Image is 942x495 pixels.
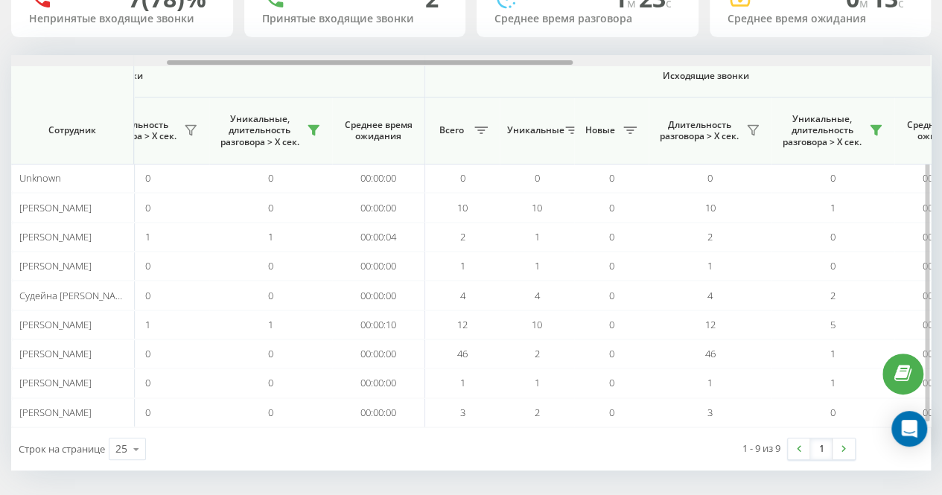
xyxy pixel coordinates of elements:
[268,347,273,360] span: 0
[707,259,713,272] span: 1
[609,201,614,214] span: 0
[145,376,150,389] span: 0
[332,339,425,368] td: 00:00:00
[332,398,425,427] td: 00:00:00
[262,13,448,25] div: Принятые входящие звонки
[19,318,92,331] span: [PERSON_NAME]
[728,13,914,25] div: Среднее время ожидания
[19,406,92,419] span: [PERSON_NAME]
[332,223,425,252] td: 00:00:04
[460,289,465,302] span: 4
[609,259,614,272] span: 0
[19,376,92,389] span: [PERSON_NAME]
[145,289,150,302] span: 0
[145,201,150,214] span: 0
[460,230,465,243] span: 2
[609,347,614,360] span: 0
[707,406,713,419] span: 3
[707,289,713,302] span: 4
[609,406,614,419] span: 0
[268,406,273,419] span: 0
[830,201,836,214] span: 1
[145,318,150,331] span: 1
[609,171,614,185] span: 0
[707,171,713,185] span: 0
[830,376,836,389] span: 1
[779,113,865,148] span: Уникальные, длительность разговора > Х сек.
[19,201,92,214] span: [PERSON_NAME]
[830,406,836,419] span: 0
[268,318,273,331] span: 1
[433,124,470,136] span: Всего
[830,171,836,185] span: 0
[268,259,273,272] span: 0
[460,259,465,272] span: 1
[457,201,468,214] span: 10
[332,193,425,222] td: 00:00:00
[707,230,713,243] span: 2
[19,442,105,456] span: Строк на странице
[29,13,215,25] div: Непринятые входящие звонки
[115,441,127,456] div: 25
[94,119,179,142] span: Длительность разговора > Х сек.
[705,318,716,331] span: 12
[507,124,561,136] span: Уникальные
[457,318,468,331] span: 12
[332,252,425,281] td: 00:00:00
[332,368,425,397] td: 00:00:00
[332,164,425,193] td: 00:00:00
[707,376,713,389] span: 1
[535,347,540,360] span: 2
[268,376,273,389] span: 0
[830,259,836,272] span: 0
[705,201,716,214] span: 10
[145,171,150,185] span: 0
[19,289,132,302] span: Судейна [PERSON_NAME]
[609,230,614,243] span: 0
[656,119,742,142] span: Длительность разговора > Х сек.
[535,406,540,419] span: 2
[332,310,425,339] td: 00:00:10
[145,230,150,243] span: 1
[268,230,273,243] span: 1
[535,259,540,272] span: 1
[535,289,540,302] span: 4
[460,171,465,185] span: 0
[535,230,540,243] span: 1
[268,201,273,214] span: 0
[810,438,833,459] a: 1
[532,201,542,214] span: 10
[268,171,273,185] span: 0
[532,318,542,331] span: 10
[217,113,302,148] span: Уникальные, длительность разговора > Х сек.
[460,376,465,389] span: 1
[19,259,92,272] span: [PERSON_NAME]
[19,171,61,185] span: Unknown
[705,347,716,360] span: 46
[24,124,121,136] span: Сотрудник
[830,230,836,243] span: 0
[742,441,780,456] div: 1 - 9 из 9
[332,281,425,310] td: 00:00:00
[891,411,927,447] div: Open Intercom Messenger
[343,119,413,142] span: Среднее время ожидания
[830,289,836,302] span: 2
[268,289,273,302] span: 0
[830,347,836,360] span: 1
[830,318,836,331] span: 5
[535,171,540,185] span: 0
[19,347,92,360] span: [PERSON_NAME]
[460,406,465,419] span: 3
[609,376,614,389] span: 0
[145,259,150,272] span: 0
[145,406,150,419] span: 0
[535,376,540,389] span: 1
[582,124,619,136] span: Новые
[19,230,92,243] span: [PERSON_NAME]
[609,318,614,331] span: 0
[457,347,468,360] span: 46
[609,289,614,302] span: 0
[494,13,681,25] div: Среднее время разговора
[145,347,150,360] span: 0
